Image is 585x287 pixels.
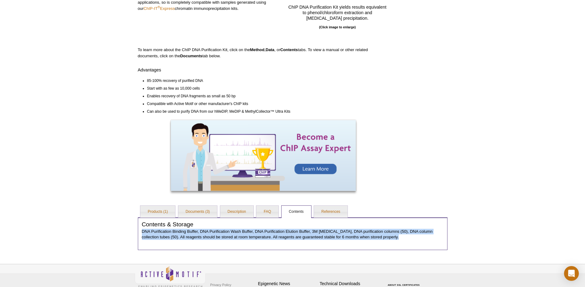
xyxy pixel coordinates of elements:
[138,47,389,59] p: To learn more about the ChIP DNA Purification Kit, click on the , , or tabs. To view a manual or ...
[388,284,420,286] a: ABOUT SSL CERTIFICATES
[140,206,175,218] a: Products (1)
[147,84,383,91] li: Start with as few as 10,000 cells
[142,222,443,227] h2: Contents & Storage
[258,281,317,286] h4: Epigenetic News
[266,47,274,52] strong: Data
[180,54,202,58] strong: Documents
[158,5,160,9] sup: ®
[147,99,383,107] li: Compatible with Active Motif or other manufacturer's ChIP kits
[314,206,348,218] a: References
[564,266,579,281] div: Open Intercom Messenger
[147,91,383,99] li: Enables recovery of DNA fragments as small as 50 bp
[320,281,378,286] h4: Technical Downloads
[171,120,356,191] img: Become a ChIP Assay Expert
[178,206,217,218] a: Documents (3)
[147,76,383,84] li: 85-100% recovery of purified DNA
[256,206,278,218] a: FAQ
[142,229,443,240] p: DNA Purification Binding Buffer, DNA Purification Wash Buffer, DNA Purification Elution Buffer, 3...
[286,2,389,21] h4: ChIP DNA Purification Kit yields results equivalent to phenol/chloroform extraction and [MEDICAL_...
[319,25,356,29] b: (Click image to enlarge)
[147,107,383,115] li: Can also be used to purify DNA from our hMeDIP, MeDIP & MethylCollector™ Ultra Kits
[220,206,253,218] a: Description
[250,47,265,52] strong: Method
[280,47,298,52] strong: Contents
[144,6,175,11] a: ChIP-IT®Express
[138,65,389,73] h4: Advantages
[282,206,311,218] a: Contents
